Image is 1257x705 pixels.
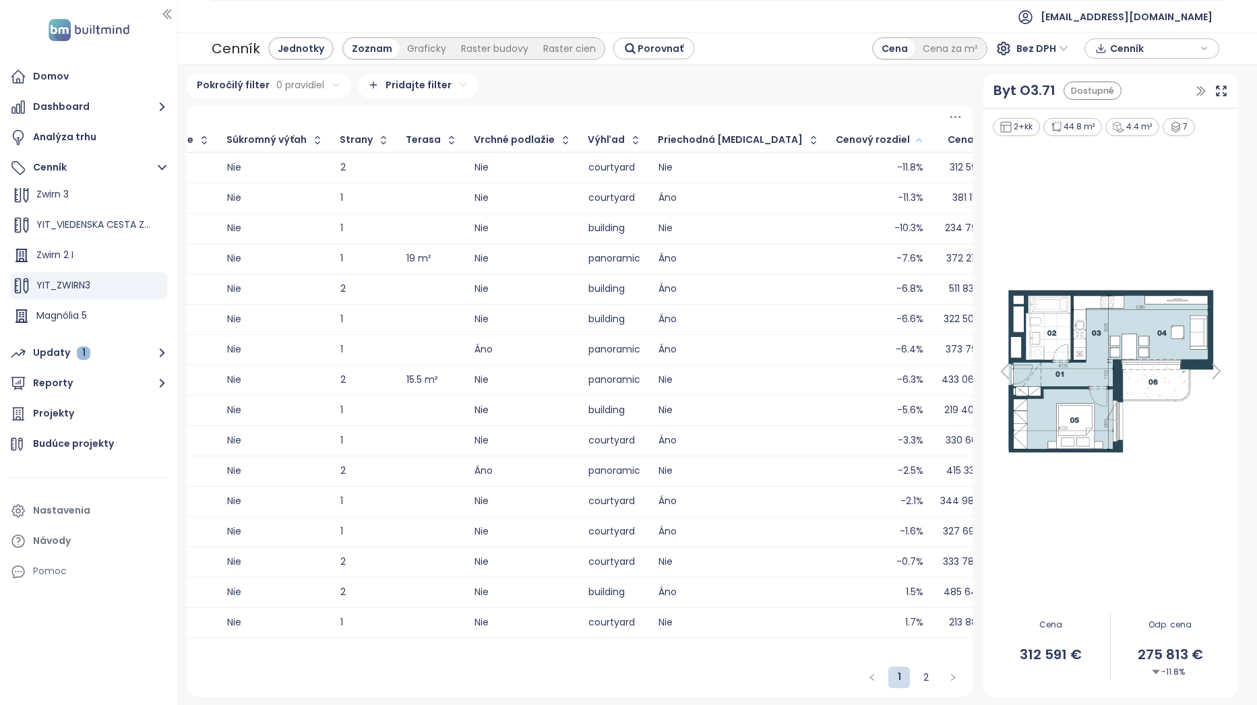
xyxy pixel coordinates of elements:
div: -6.3% [897,375,923,384]
div: panoramic [588,254,642,263]
div: Áno [658,284,820,293]
div: Byt O3.71 [993,80,1055,101]
div: Graficky [400,39,454,58]
div: Nie [227,406,324,415]
div: Áno [658,527,820,536]
div: 2+kk [993,118,1040,136]
div: 1.7% [905,618,923,627]
div: panoramic [588,345,642,354]
div: Nie [227,345,324,354]
div: Áno [658,254,820,263]
div: Nie [227,224,324,233]
div: Analýza trhu [33,129,96,146]
div: -6.8% [896,284,923,293]
div: 1 [340,527,390,536]
span: [EMAIL_ADDRESS][DOMAIN_NAME] [1041,1,1213,33]
div: 1 [340,436,390,445]
div: 219 407 € [944,406,991,415]
div: Jednotky [270,39,332,58]
div: Pokročilý filter [187,73,351,98]
div: YIT_VIEDENSKA CESTA ZAPAD_draft01 [10,212,167,239]
div: 15.5 m² [406,375,438,384]
div: Výhľad [588,135,625,144]
button: Reporty [7,370,171,397]
div: 2 [340,284,390,293]
button: Updaty 1 [7,340,171,367]
div: Cena [948,135,974,144]
div: Updaty [33,344,90,361]
div: -7.6% [896,254,923,263]
div: YIT_ZWIRN3 [10,272,167,299]
span: -11.8% [1152,666,1185,679]
div: Nie [474,557,572,566]
div: Návody [33,532,71,549]
div: 2 [340,466,390,475]
div: 415 333 € [946,466,991,475]
div: -2.5% [898,466,923,475]
div: 330 661 € [946,436,991,445]
div: 44.8 m² [1043,118,1103,136]
div: Pridajte filter [358,73,479,98]
div: 344 987 € [940,497,991,505]
div: Zwirn 2 I [10,242,167,269]
span: right [949,673,957,681]
div: -10.3% [894,224,923,233]
span: Odp. cena [1111,619,1230,632]
div: Nie [474,406,572,415]
div: Zoznam [344,39,400,58]
div: Cenový rozdiel [836,135,910,144]
div: 333 788 € [943,557,991,566]
div: -0.7% [896,557,923,566]
div: courtyard [588,497,642,505]
div: Nie [227,527,324,536]
div: Nie [227,588,324,596]
div: building [588,588,642,596]
div: Áno [658,436,820,445]
div: building [588,406,642,415]
a: Analýza trhu [7,124,171,151]
div: 234 791 € [945,224,991,233]
div: Cenník [212,36,260,61]
div: Áno [658,193,820,202]
div: Pomoc [7,558,171,585]
div: 1.5% [906,588,923,596]
span: Cenník [1110,38,1197,59]
div: Pomoc [33,563,67,580]
div: Áno [474,345,572,354]
div: Áno [658,315,820,324]
div: Terasa [406,135,441,144]
span: Zwirn 3 [36,187,69,201]
li: 1 [888,667,910,688]
div: 2 [340,375,390,384]
div: Zwirn 3 [10,181,167,208]
div: Nie [474,588,572,596]
div: Nie [227,284,324,293]
a: Projekty [7,400,171,427]
div: Nie [474,375,572,384]
div: Strany [340,135,373,144]
div: Nie [658,406,820,415]
div: Nie [474,163,572,172]
div: Nie [658,618,820,627]
a: Návody [7,528,171,555]
div: Nie [474,193,572,202]
div: Nie [474,224,572,233]
div: 485 641 € [944,588,991,596]
div: Nie [658,224,820,233]
button: left [861,667,883,688]
div: Nie [227,254,324,263]
a: Nastavenia [7,497,171,524]
div: courtyard [588,527,642,536]
div: Nie [474,436,572,445]
a: 1 [888,667,910,687]
div: Nie [227,163,324,172]
div: 2 [340,557,390,566]
div: 1 [340,406,390,415]
div: Magnólia 5 [10,303,167,330]
div: Nie [658,557,820,566]
div: Áno [658,588,820,596]
div: 1 [340,315,390,324]
div: -1.6% [900,527,923,536]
